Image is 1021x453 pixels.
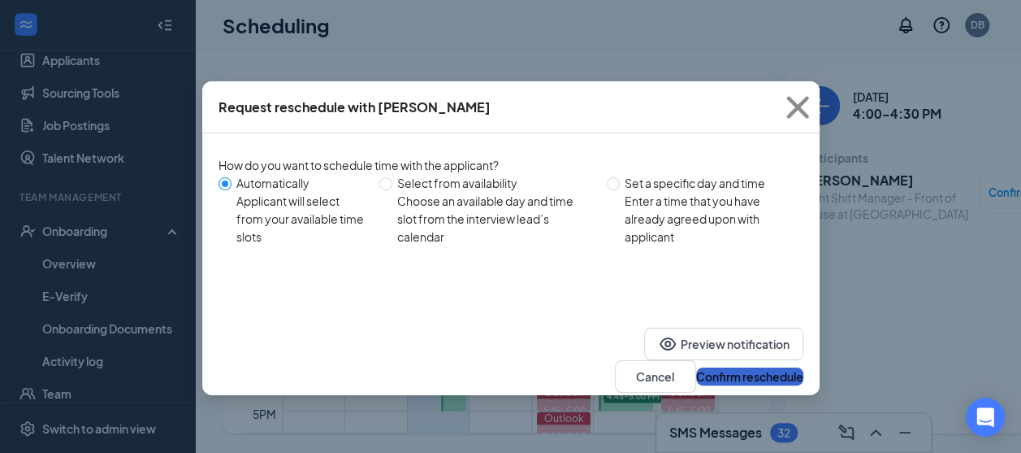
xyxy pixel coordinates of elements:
button: EyePreview notification [644,328,803,360]
div: Select from availability [397,174,593,192]
button: Close [776,81,820,133]
div: Enter a time that you have already agreed upon with applicant [625,192,790,246]
div: Open Intercom Messenger [966,398,1005,437]
button: Cancel [615,360,696,393]
div: Set a specific day and time [625,174,790,192]
button: Confirm reschedule [696,368,803,385]
svg: Eye [658,334,677,354]
div: Automatically [236,174,367,192]
svg: Cross [776,85,820,129]
div: Applicant will select from your available time slots [236,192,367,246]
div: How do you want to schedule time with the applicant? [218,156,803,174]
div: Choose an available day and time slot from the interview lead’s calendar [397,192,593,246]
div: Request reschedule with [PERSON_NAME] [218,98,491,116]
